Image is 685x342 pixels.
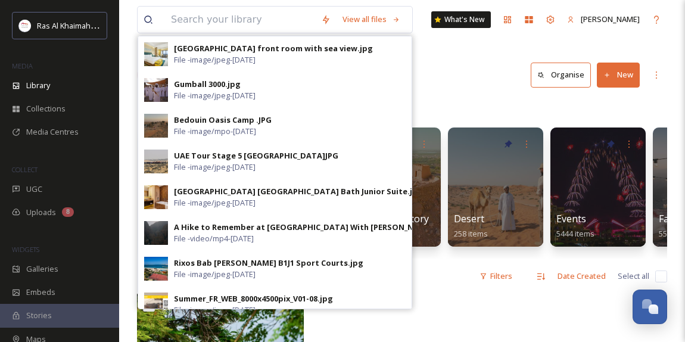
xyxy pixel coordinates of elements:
[26,263,58,275] span: Galleries
[597,63,640,87] button: New
[174,114,272,126] div: Bedouin Oasis Camp .JPG
[26,310,52,321] span: Stories
[556,212,586,225] span: Events
[174,222,561,233] div: A Hike to Remember at [GEOGRAPHIC_DATA] With [PERSON_NAME] from Adventurati Outdoor.mp4
[26,80,50,91] span: Library
[337,8,406,31] a: View all files
[556,228,594,239] span: 5444 items
[12,61,33,70] span: MEDIA
[174,54,256,66] span: File - image/jpeg - [DATE]
[144,114,168,138] img: 783054a3-f02c-4452-b65b-8bbc70052584.jpg
[556,213,594,239] a: Events5444 items
[144,221,168,245] img: 3f39624b-c07d-4af6-bfe3-35ae1bb5ffaa.jpg
[174,304,256,316] span: File - image/jpeg - [DATE]
[174,150,338,161] div: UAE Tour Stage 5 [GEOGRAPHIC_DATA]JPG
[531,63,597,87] a: Organise
[165,7,315,33] input: Search your library
[26,207,56,218] span: Uploads
[26,126,79,138] span: Media Centres
[26,103,66,114] span: Collections
[144,78,168,102] img: 91b4d8f5-0402-443e-b2e2-39079652b157.jpg
[174,126,256,137] span: File - image/mpo - [DATE]
[62,207,74,217] div: 8
[12,165,38,174] span: COLLECT
[552,265,612,288] div: Date Created
[454,213,488,239] a: Desert258 items
[174,161,256,173] span: File - image/jpeg - [DATE]
[474,265,518,288] div: Filters
[26,287,55,298] span: Embeds
[633,290,667,324] button: Open Chat
[174,43,373,54] div: [GEOGRAPHIC_DATA] front room with sea view.jpg
[174,79,241,90] div: Gumball 3000.jpg
[431,11,491,28] a: What's New
[454,212,484,225] span: Desert
[174,197,256,209] span: File - image/jpeg - [DATE]
[37,20,205,31] span: Ras Al Khaimah Tourism Development Authority
[174,233,254,244] span: File - video/mp4 - [DATE]
[19,20,31,32] img: Logo_RAKTDA_RGB-01.png
[174,90,256,101] span: File - image/jpeg - [DATE]
[454,228,488,239] span: 258 items
[581,14,640,24] span: [PERSON_NAME]
[174,293,333,304] div: Summer_FR_WEB_8000x4500pix_V01-08.jpg
[144,293,168,316] img: d9dcedba-1613-4a2b-8990-714251884095.jpg
[618,271,649,282] span: Select all
[174,257,363,269] div: Rixos Bab [PERSON_NAME] B1J1 Sport Courts.jpg
[26,184,42,195] span: UGC
[531,63,591,87] button: Organise
[144,42,168,66] img: 374f376b-f433-4091-9a85-c37ef7bd4467.jpg
[144,150,168,173] img: ac1ddbf4-1ca1-4a4e-bcf8-6c98679652f7.jpg
[144,257,168,281] img: 48c9bab9-b8f1-48c4-9d18-a67dbfebd230.jpg
[144,185,168,209] img: 9e568d10-7c30-4a27-b770-6d434a472815.jpg
[12,245,39,254] span: WIDGETS
[137,271,152,282] span: 1 file
[561,8,646,31] a: [PERSON_NAME]
[174,186,423,197] div: [GEOGRAPHIC_DATA] [GEOGRAPHIC_DATA] Bath Junior Suite.jpg
[174,269,256,280] span: File - image/jpeg - [DATE]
